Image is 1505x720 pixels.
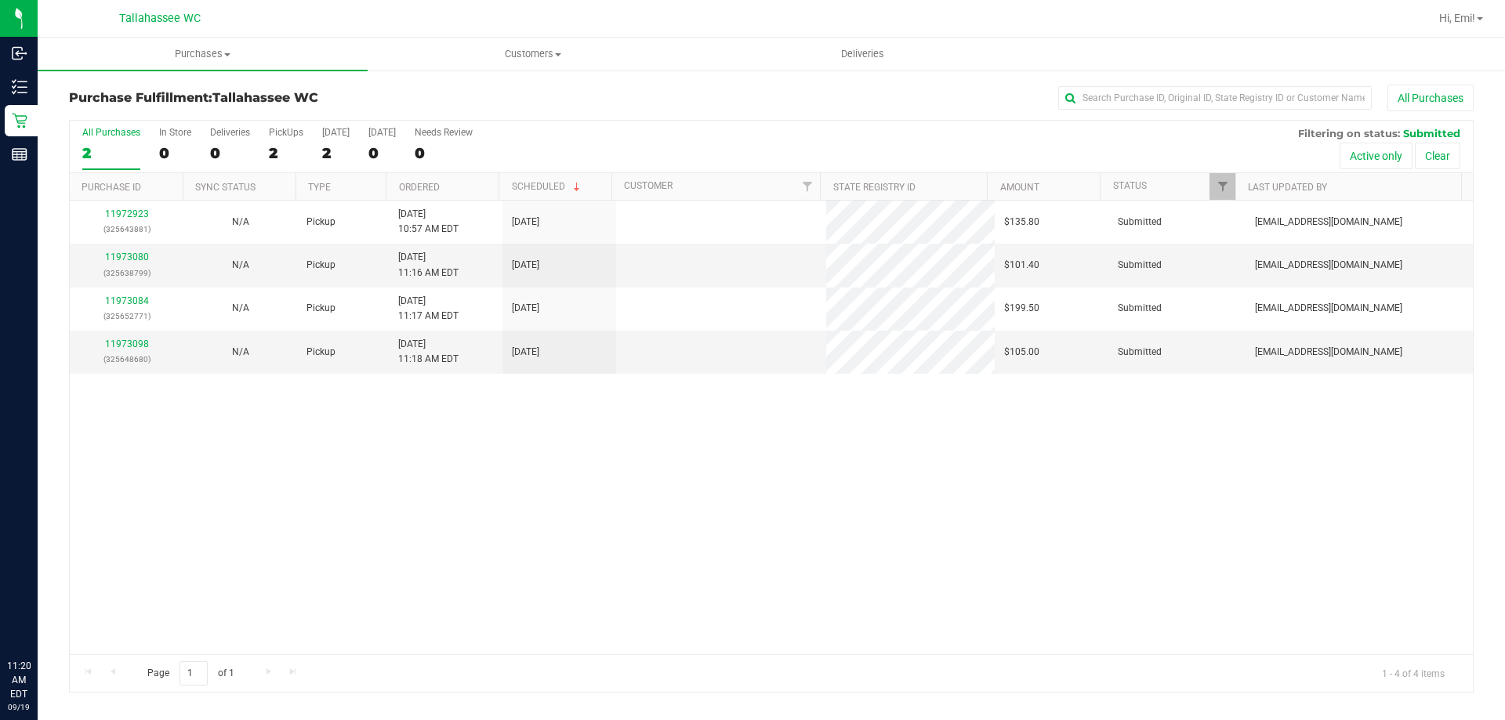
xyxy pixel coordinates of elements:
[232,215,249,230] button: N/A
[16,595,63,642] iframe: Resource center
[1004,258,1039,273] span: $101.40
[105,251,149,262] a: 11973080
[1255,345,1402,360] span: [EMAIL_ADDRESS][DOMAIN_NAME]
[322,144,350,162] div: 2
[368,38,698,71] a: Customers
[195,182,256,193] a: Sync Status
[269,127,303,138] div: PickUps
[119,12,201,25] span: Tallahassee WC
[1118,345,1162,360] span: Submitted
[210,127,250,138] div: Deliveries
[306,345,335,360] span: Pickup
[624,180,673,191] a: Customer
[269,144,303,162] div: 2
[210,144,250,162] div: 0
[1369,661,1457,685] span: 1 - 4 of 4 items
[1439,12,1475,24] span: Hi, Emi!
[159,127,191,138] div: In Store
[308,182,331,193] a: Type
[79,266,174,280] p: (325638799)
[1004,345,1039,360] span: $105.00
[79,222,174,237] p: (325643881)
[322,127,350,138] div: [DATE]
[7,701,31,713] p: 09/19
[212,90,318,105] span: Tallahassee WC
[368,127,396,138] div: [DATE]
[1298,127,1400,139] span: Filtering on status:
[105,208,149,219] a: 11972923
[1118,301,1162,316] span: Submitted
[1248,182,1327,193] a: Last Updated By
[512,181,583,192] a: Scheduled
[1340,143,1413,169] button: Active only
[306,258,335,273] span: Pickup
[1004,301,1039,316] span: $199.50
[398,337,459,367] span: [DATE] 11:18 AM EDT
[1000,182,1039,193] a: Amount
[105,295,149,306] a: 11973084
[38,47,368,61] span: Purchases
[232,258,249,273] button: N/A
[38,38,368,71] a: Purchases
[1118,215,1162,230] span: Submitted
[232,345,249,360] button: N/A
[820,47,905,61] span: Deliveries
[833,182,916,193] a: State Registry ID
[1387,85,1474,111] button: All Purchases
[398,207,459,237] span: [DATE] 10:57 AM EDT
[159,144,191,162] div: 0
[12,45,27,61] inline-svg: Inbound
[1058,86,1372,110] input: Search Purchase ID, Original ID, State Registry ID or Customer Name...
[1113,180,1147,191] a: Status
[415,144,473,162] div: 0
[368,47,697,61] span: Customers
[180,661,208,686] input: 1
[232,259,249,270] span: Not Applicable
[105,338,149,349] a: 11973098
[1255,215,1402,230] span: [EMAIL_ADDRESS][DOMAIN_NAME]
[12,79,27,95] inline-svg: Inventory
[232,302,249,313] span: Not Applicable
[12,147,27,162] inline-svg: Reports
[415,127,473,138] div: Needs Review
[306,301,335,316] span: Pickup
[399,182,440,193] a: Ordered
[512,258,539,273] span: [DATE]
[134,661,247,686] span: Page of 1
[512,215,539,230] span: [DATE]
[79,352,174,367] p: (325648680)
[12,113,27,128] inline-svg: Retail
[1209,173,1235,200] a: Filter
[1255,258,1402,273] span: [EMAIL_ADDRESS][DOMAIN_NAME]
[794,173,820,200] a: Filter
[512,301,539,316] span: [DATE]
[232,216,249,227] span: Not Applicable
[82,127,140,138] div: All Purchases
[1004,215,1039,230] span: $135.80
[7,659,31,701] p: 11:20 AM EDT
[82,182,141,193] a: Purchase ID
[698,38,1028,71] a: Deliveries
[368,144,396,162] div: 0
[232,346,249,357] span: Not Applicable
[398,250,459,280] span: [DATE] 11:16 AM EDT
[1403,127,1460,139] span: Submitted
[1255,301,1402,316] span: [EMAIL_ADDRESS][DOMAIN_NAME]
[232,301,249,316] button: N/A
[79,309,174,324] p: (325652771)
[398,294,459,324] span: [DATE] 11:17 AM EDT
[69,91,537,105] h3: Purchase Fulfillment:
[306,215,335,230] span: Pickup
[1118,258,1162,273] span: Submitted
[82,144,140,162] div: 2
[1415,143,1460,169] button: Clear
[512,345,539,360] span: [DATE]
